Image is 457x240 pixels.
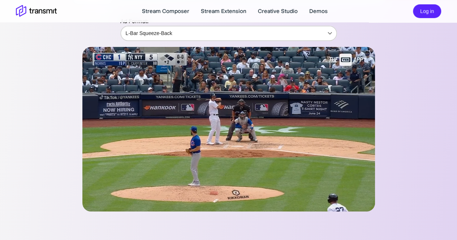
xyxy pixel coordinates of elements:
[142,7,189,16] a: Stream Composer
[413,4,441,18] button: Log in
[201,7,246,16] a: Stream Extension
[309,7,328,16] a: Demos
[121,23,337,43] div: L-Bar Squeeze-Back
[258,7,298,16] a: Creative Studio
[413,7,441,14] a: Log in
